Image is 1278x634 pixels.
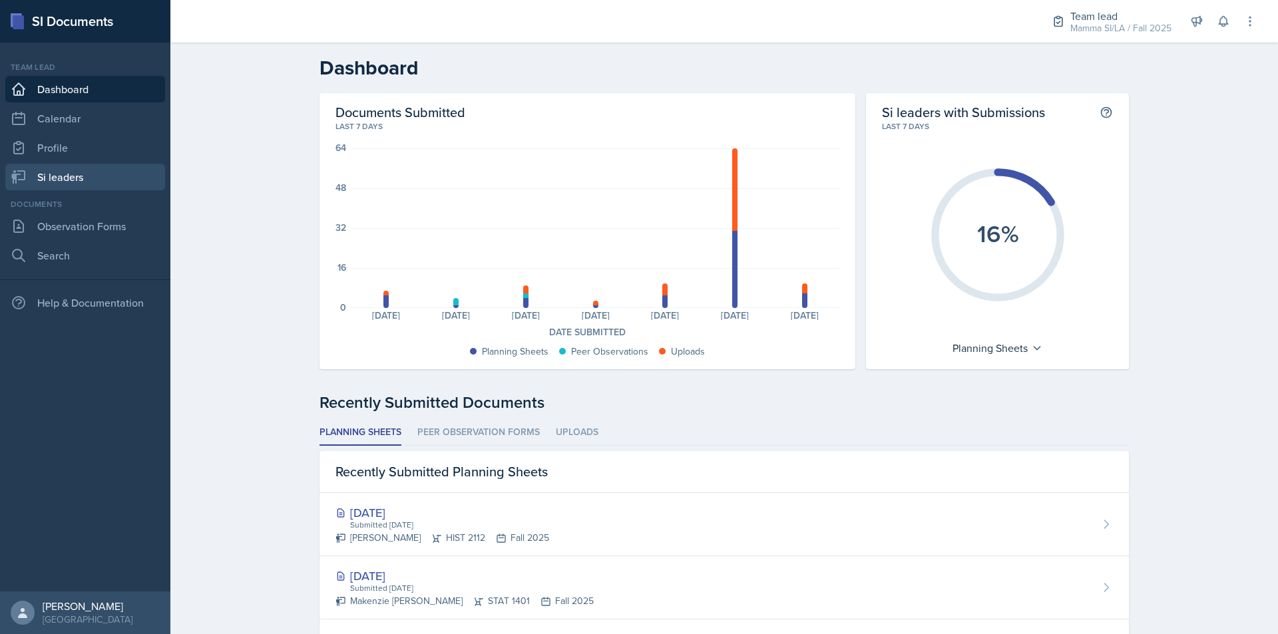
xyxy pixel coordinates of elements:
[976,216,1018,251] text: 16%
[349,519,549,531] div: Submitted [DATE]
[421,311,491,320] div: [DATE]
[319,451,1129,493] div: Recently Submitted Planning Sheets
[335,223,346,232] div: 32
[1070,8,1171,24] div: Team lead
[1070,21,1171,35] div: Mamma SI/LA / Fall 2025
[351,311,421,320] div: [DATE]
[43,613,132,626] div: [GEOGRAPHIC_DATA]
[319,391,1129,414] div: Recently Submitted Documents
[335,183,346,192] div: 48
[556,420,598,446] li: Uploads
[482,345,548,359] div: Planning Sheets
[43,599,132,613] div: [PERSON_NAME]
[335,325,839,339] div: Date Submitted
[5,134,165,161] a: Profile
[319,493,1129,556] a: [DATE] Submitted [DATE] [PERSON_NAME]HIST 2112Fall 2025
[571,345,648,359] div: Peer Observations
[349,582,594,594] div: Submitted [DATE]
[319,556,1129,619] a: [DATE] Submitted [DATE] Makenzie [PERSON_NAME]STAT 1401Fall 2025
[5,61,165,73] div: Team lead
[5,164,165,190] a: Si leaders
[770,311,840,320] div: [DATE]
[946,337,1049,359] div: Planning Sheets
[671,345,705,359] div: Uploads
[337,263,346,272] div: 16
[319,56,1129,80] h2: Dashboard
[5,105,165,132] a: Calendar
[5,198,165,210] div: Documents
[335,594,594,608] div: Makenzie [PERSON_NAME] STAT 1401 Fall 2025
[5,242,165,269] a: Search
[335,531,549,545] div: [PERSON_NAME] HIST 2112 Fall 2025
[882,104,1045,120] h2: Si leaders with Submissions
[5,76,165,102] a: Dashboard
[5,213,165,239] a: Observation Forms
[882,120,1113,132] div: Last 7 days
[319,420,401,446] li: Planning Sheets
[335,504,549,522] div: [DATE]
[340,303,346,312] div: 0
[5,289,165,316] div: Help & Documentation
[335,104,839,120] h2: Documents Submitted
[335,120,839,132] div: Last 7 days
[630,311,700,320] div: [DATE]
[335,143,346,152] div: 64
[560,311,630,320] div: [DATE]
[700,311,770,320] div: [DATE]
[491,311,561,320] div: [DATE]
[417,420,540,446] li: Peer Observation Forms
[335,567,594,585] div: [DATE]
